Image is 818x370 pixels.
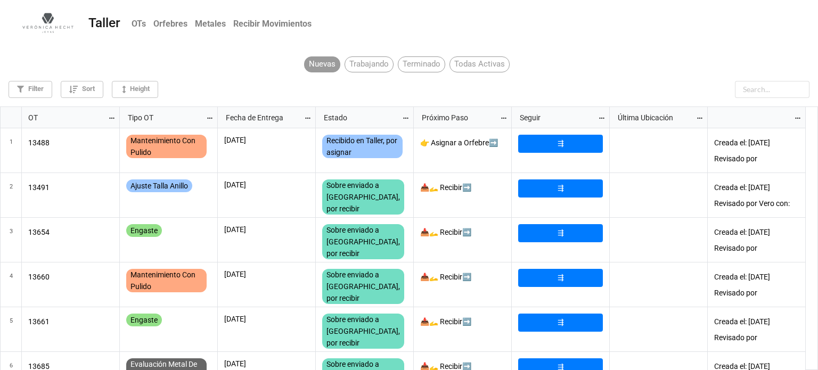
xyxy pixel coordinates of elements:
div: Fecha de Entrega [219,111,304,123]
b: Metales [195,19,226,29]
p: 13661 [28,314,113,330]
p: Creada el: [DATE] Revisado por [PERSON_NAME] y recibido por [PERSON_NAME] con: [PERSON_NAME], cin... [714,135,799,166]
a: Filter [9,81,52,98]
div: Sobre enviado a [GEOGRAPHIC_DATA], por recibir [322,179,404,215]
span: 5 [10,307,13,351]
p: [DATE] [224,269,309,279]
div: Engaste [126,224,162,237]
b: Orfebres [153,19,187,29]
div: grid [1,107,120,128]
p: Creada el: [DATE] Revisado por [PERSON_NAME] con: Ammita PT. [714,269,799,300]
div: Sobre enviado a [GEOGRAPHIC_DATA], por recibir [322,314,404,349]
div: Sobre enviado a [GEOGRAPHIC_DATA], por recibir [322,269,404,304]
div: Tipo OT [121,111,206,123]
div: Mantenimiento Con Pulido [126,135,207,158]
a: Metales [191,13,230,34]
a: ⇶ [518,179,603,198]
a: Orfebres [150,13,191,34]
span: 1 [10,128,13,172]
p: 👉 Asignar a Orfebre➡ [420,135,505,151]
p: Creada el: [DATE] Revisado por Vero con: anillo personalizado PT. [714,179,799,211]
p: 13660 [28,269,113,285]
b: OTs [132,19,146,29]
a: ⇶ [518,269,603,287]
a: Height [112,81,158,98]
div: Estado [317,111,402,123]
a: ⇶ [518,314,603,332]
div: Recibido en Taller, por asignar [322,135,403,158]
div: Ajuste Talla Anillo [126,179,192,192]
span: 4 [10,262,13,307]
input: Search... [735,81,809,98]
p: 📥🫴 Recibir➡ [420,179,505,195]
p: Creada el: [DATE] Revisado por [PERSON_NAME] con: diamante. [714,224,799,256]
div: Sobre enviado a [GEOGRAPHIC_DATA], por recibir [322,224,404,259]
div: Todas Activas [449,56,510,72]
div: Nuevas [304,56,340,72]
div: Seguir [513,111,598,123]
div: Terminado [398,56,445,72]
span: 2 [10,173,13,217]
p: 13488 [28,135,113,151]
p: 13654 [28,224,113,240]
div: Engaste [126,314,162,326]
p: [DATE] [224,224,309,235]
span: 3 [10,218,13,262]
a: ⇶ [518,224,603,242]
div: OT [22,111,108,123]
p: 📥🫴 Recibir➡ [420,314,505,330]
p: [DATE] [224,314,309,324]
div: Última Ubicación [611,111,696,123]
img: xx5iye1uJt%2Flogoweb_desktop.jpg [16,13,80,32]
div: Próximo Paso [415,111,500,123]
div: Trabajando [345,56,394,72]
b: Recibir Movimientos [233,19,312,29]
a: Sort [61,81,103,98]
p: 13491 [28,179,113,195]
p: 📥🫴 Recibir➡ [420,224,505,240]
div: Mantenimiento Con Pulido [126,269,207,292]
p: [DATE] [224,179,309,190]
a: ⇶ [518,135,603,153]
p: [DATE] [224,358,309,369]
p: [DATE] [224,135,309,145]
div: Taller [88,17,120,30]
p: Creada el: [DATE] Revisado por [PERSON_NAME] con: Diamante. [714,314,799,345]
p: 📥🫴 Recibir➡ [420,269,505,285]
a: OTs [128,13,150,34]
a: Recibir Movimientos [230,13,315,34]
